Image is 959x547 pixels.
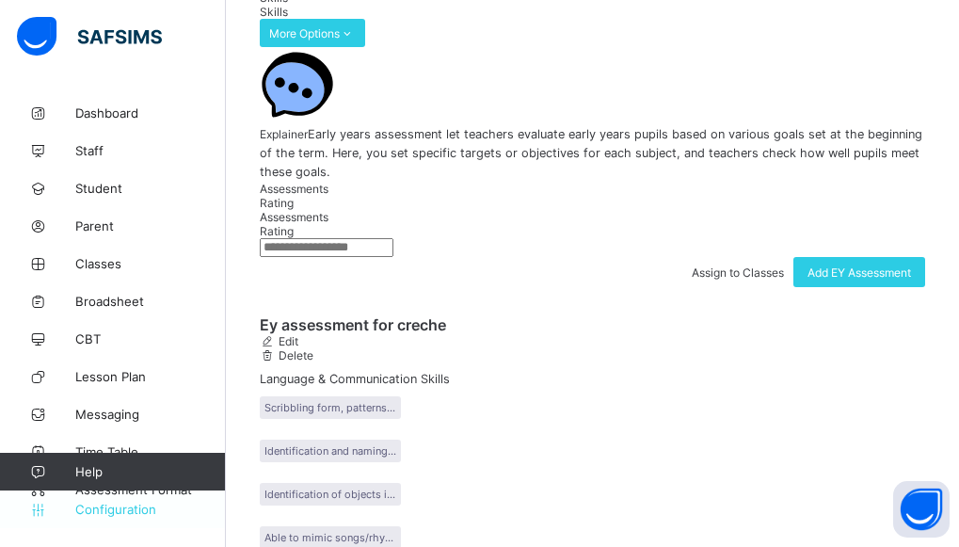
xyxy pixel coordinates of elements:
span: Classes [75,256,226,271]
span: Student [75,181,226,196]
span: Dashboard [75,105,226,121]
p: Scribbling form, patterns and tracing letters of the alphabet [260,396,401,419]
span: Staff [75,143,226,158]
p: Identification and naming of colours [260,440,401,462]
p: Identification of objects in the home and at school [260,483,401,506]
span: Configuration [75,502,225,517]
span: Time Table [75,444,226,459]
span: Rating [260,224,294,238]
span: Messaging [75,407,226,422]
span: Assessments [260,182,328,196]
span: Assign to Classes [692,265,784,280]
span: Explainer [260,127,308,141]
span: Early years assessment let teachers evaluate early years pupils based on various goals set at the... [260,127,922,179]
span: Help [75,464,225,479]
span: Delete [276,348,313,362]
span: Add EY Assessment [807,265,911,280]
span: Assessments [260,210,328,224]
span: More Options [269,26,356,40]
span: Ey assessment for creche [260,315,446,334]
span: Broadsheet [75,294,226,309]
button: Open asap [893,481,950,538]
span: Lesson Plan [75,369,226,384]
span: Language & Communication Skills [260,372,925,386]
span: Edit [276,334,298,348]
img: safsims [17,17,162,56]
span: Rating [260,196,294,210]
span: CBT [75,331,226,346]
span: Parent [75,218,226,233]
img: Chat.054c5d80b312491b9f15f6fadeacdca6.svg [260,47,335,122]
span: Skills [260,5,288,19]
